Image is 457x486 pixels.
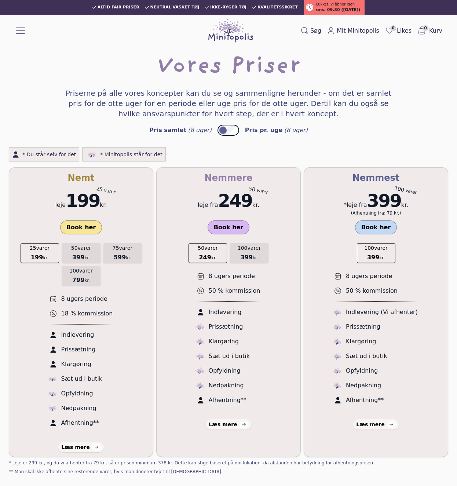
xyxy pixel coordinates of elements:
[61,360,91,369] span: Klargøring
[61,374,102,383] span: Sæt ud i butik
[61,345,96,354] span: Prissætning
[61,295,107,303] span: 8 ugers periode
[382,25,414,37] a: 0Likes
[390,25,396,31] span: 0
[104,187,116,195] div: varer
[209,366,241,375] span: Opfyldning
[100,151,162,158] span: * Minitopolis står for det
[414,25,445,37] button: 0Kurv
[209,381,244,390] span: Nedpakning
[355,220,397,234] a: Book her
[72,253,90,262] span: kr.
[64,88,393,119] h4: Priserne på alle vores koncepter kan du se og sammenligne herunder - om det er samlet pris for de...
[346,286,398,295] span: 50 % kommission
[346,366,378,375] span: Opfyldning
[346,397,378,403] span: Afhentning
[208,220,250,234] a: Book her
[240,254,252,261] span: 399
[367,190,401,211] span: 399
[240,253,258,262] span: kr.
[394,184,405,193] div: 100
[238,244,261,252] span: varer
[256,187,268,195] div: varer
[61,443,89,451] div: Læs mere
[209,397,241,403] span: Afhentning
[22,151,76,158] span: * Du står selv for det
[346,272,392,281] span: 8 ugers periode
[61,330,94,339] span: Indlevering
[310,26,321,35] span: Søg
[209,308,242,317] span: Indlevering
[316,7,360,13] span: ons. 09.30 ([DATE])
[72,277,84,284] span: 799
[69,268,79,274] span: 100
[161,172,296,184] h3: Nemmere
[298,25,324,37] button: Søg
[346,352,387,361] span: Sæt ud i butik
[209,352,250,361] span: Sæt ud i butik
[284,126,307,135] div: (8 uger)
[429,26,442,35] span: Kurv
[346,308,418,317] span: Indlevering (Vi afhenter)
[61,309,113,318] span: 18 % kommission
[149,127,186,133] div: Pris samlet
[72,276,90,285] span: kr.
[60,220,102,234] a: Book her
[248,184,256,193] div: 50
[113,244,133,252] span: varer
[230,243,268,263] button: 100varer399kr.
[114,254,126,261] span: 599
[356,421,384,428] div: Læs mere
[71,244,91,252] span: varer
[209,272,255,281] span: 8 ugers periode
[316,1,355,7] span: Lukket, vi åbner igen
[209,286,260,295] span: 50 % kommission
[206,419,251,430] a: Læs mere
[346,322,380,331] span: Prissætning
[346,381,381,390] span: Nedpakning
[346,337,376,346] span: Klargøring
[257,5,298,10] span: Kvalitetssikret
[61,389,93,398] span: Opfyldning
[98,5,139,10] span: Altid fair priser
[62,266,100,286] button: 100varer799kr.
[337,26,379,35] span: Mit Minitopolis
[157,56,300,79] h1: Vores Priser
[210,5,246,10] span: Ikke-ryger tøj
[423,25,428,31] span: 0
[61,419,93,426] span: Afhentning
[103,243,142,263] button: 75varer599kr.
[344,210,408,216] div: (Afhentning fra: 79 kr.)
[55,190,107,212] span: leje kr.
[58,442,103,452] a: Læs mere
[324,25,382,37] a: Mit Minitopolis
[308,172,443,184] h3: Nemmest
[188,126,211,135] div: (8 uger)
[209,421,237,428] div: Læs mere
[61,404,96,413] span: Nedpakning
[72,254,84,261] span: 399
[113,245,119,251] span: 75
[405,187,417,196] div: varer
[71,245,78,251] span: 50
[66,190,100,211] span: 199
[344,190,408,212] span: *leje fra kr.
[218,190,252,211] span: 249
[14,172,149,184] h3: Nemt
[245,127,283,133] div: Pris pr. uge
[397,26,412,35] span: Likes
[114,253,131,262] span: kr.
[238,245,248,251] span: 100
[353,419,398,430] a: Læs mere
[96,184,104,193] div: 25
[69,267,92,274] span: varer
[62,243,100,263] button: 50varer399kr.
[9,469,448,475] div: ** Man skal ikke afhente sine resterende varer, hvis man donerer tøjet til [DEMOGRAPHIC_DATA].
[9,460,448,466] div: * Leje er 299 kr., og da vi afhenter fra 79 kr., så er prisen minimum 378 kr. Dette kan stige bas...
[209,322,243,331] span: Prissætning
[209,337,239,346] span: Klargøring
[198,190,259,212] span: leje fra kr.
[208,19,253,43] img: Minitopolis logo
[150,5,200,10] span: Neutral vasket tøj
